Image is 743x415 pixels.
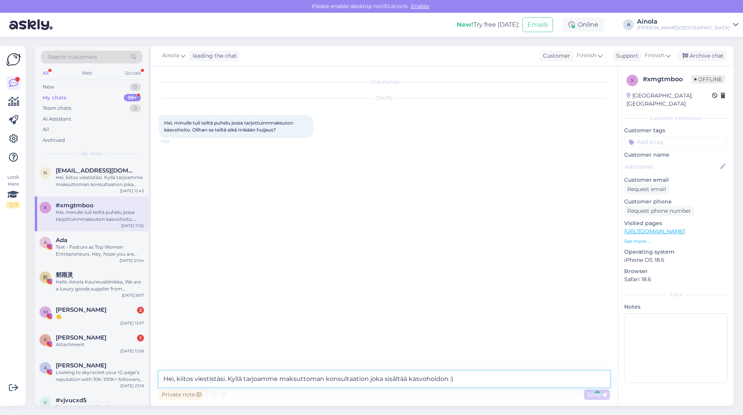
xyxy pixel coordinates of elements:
span: Hei, minulle tuli teiltä puhelu jossa tarjottuinnmaksuton kasvohoito. Olihan se teiltä eikä mikää... [164,120,294,133]
div: Team chats [43,104,71,112]
div: leading the chat [190,52,237,60]
div: [DATE] 23:19 [120,383,144,389]
p: Customer phone [624,198,728,206]
div: [DATE] 8:57 [122,292,144,298]
span: 11:32 [161,138,190,144]
div: Web [80,68,94,78]
span: #xmgtmboo [56,202,94,209]
p: Operating system [624,248,728,256]
span: A [44,239,47,245]
p: Browser [624,267,728,275]
a: [URL][DOMAIN_NAME] [624,228,685,235]
span: Enable [409,3,431,10]
div: My chats [43,94,67,102]
img: Askly Logo [6,52,21,67]
div: 99+ [124,94,141,102]
div: Hello Ainola Kauneusklinikka, We are a luxury goods supplier from [GEOGRAPHIC_DATA], offering top... [56,278,144,292]
p: Notes [624,303,728,311]
div: [DATE] 13:57 [120,320,144,326]
span: x [44,205,47,210]
div: Chat started [159,79,610,85]
span: x [631,77,634,83]
span: n [43,170,47,176]
div: A [623,19,634,30]
div: 1 [137,335,144,342]
div: Hei, minulle tuli teiltä puhelu jossa tarjottuinnmaksuton kasvohoito. Olihan se teiltä eikä mikää... [56,209,144,223]
div: Customer [540,52,570,60]
div: Support [613,52,638,60]
span: Maija Sulku [56,306,106,313]
p: Customer tags [624,126,728,135]
div: Extra [624,291,728,298]
span: My chats [81,150,102,157]
div: Try free [DATE]: [457,20,519,29]
span: Finnish [577,51,596,60]
div: Hei, kiitos viestistäsi. Kyllä tarjoamme maksuttoman konsultaation joka sisältää kasvohoidon [56,174,144,188]
div: [DATE] 21:04 [120,258,144,263]
div: New [43,83,54,91]
div: [DATE] 12:43 [120,188,144,194]
span: A [44,365,47,371]
div: Look Here [6,174,20,208]
div: Socials [123,68,142,78]
span: Ada [56,237,67,244]
span: 郏雨灵 [56,272,73,278]
span: Finnish [645,51,664,60]
div: All [41,68,50,78]
div: 0 [130,83,141,91]
div: [DATE] 12:56 [120,348,144,354]
div: 👏 [56,313,144,320]
span: Ainola [162,51,179,60]
p: Safari 18.6 [624,275,728,283]
span: #vjvucxd5 [56,397,87,404]
div: Ainola [637,19,730,25]
div: Looking to skyrocket your IG page’s reputation with 10K-100K+ followers instantly? 🚀 🔥 HQ Followe... [56,369,144,383]
span: Offline [691,75,725,84]
div: Text - Feature as Top Women Entrepreneurs. Hey, hope you are doing well! We are doing a special f... [56,244,144,258]
div: [DATE] 11:32 [121,223,144,229]
div: Attachment [56,341,144,348]
p: Visited pages [624,219,728,227]
div: AI Assistant [43,115,71,123]
div: Archived [43,137,65,144]
p: iPhone OS 18.6 [624,256,728,264]
div: Request phone number [624,206,694,216]
input: Add a tag [624,136,728,148]
div: # xmgtmboo [643,75,691,84]
span: K [44,337,47,343]
p: Customer name [624,151,728,159]
span: v [44,400,47,405]
div: Online [562,18,604,32]
a: Ainola[PERSON_NAME][GEOGRAPHIC_DATA] [637,19,738,31]
input: Add name [625,162,719,171]
b: New! [457,21,473,28]
div: [DATE] [159,95,610,102]
span: naariahfeh0@gmail.com [56,167,136,174]
div: 2 [137,307,144,314]
div: [PERSON_NAME][GEOGRAPHIC_DATA] [637,25,730,31]
span: 郏 [43,274,48,280]
div: Customer information [624,115,728,122]
span: Kairi Sumberg [56,334,106,341]
div: 2 / 3 [6,202,20,208]
span: Aymara Lungo [56,362,106,369]
span: M [43,309,48,315]
div: All [43,126,49,133]
p: Customer email [624,176,728,184]
button: Emails [522,17,553,32]
span: Search customers [48,53,97,61]
div: Archive chat [678,51,727,61]
p: See more ... [624,238,728,245]
div: 0 [130,104,141,112]
div: [GEOGRAPHIC_DATA], [GEOGRAPHIC_DATA] [627,92,712,108]
div: Request email [624,184,669,195]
